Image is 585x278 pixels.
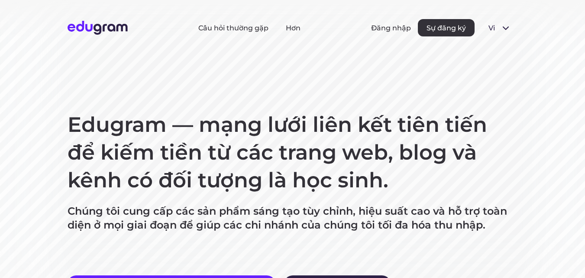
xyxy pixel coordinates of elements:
[68,205,507,231] font: Chúng tôi cung cấp các sản phẩm sáng tạo tùy chỉnh, hiệu suất cao và hỗ trợ toàn diện ở mọi giai ...
[418,19,475,36] button: Sự đăng ký
[68,21,128,35] img: Logo Edugram
[68,112,487,193] font: Edugram — mạng lưới liên kết tiên tiến để kiếm tiền từ các trang web, blog và kênh có đối tượng l...
[371,24,411,32] button: Đăng nhập
[286,24,301,32] a: Hơn
[198,24,268,32] a: Câu hỏi thường gặp
[488,24,495,32] font: vi
[482,19,518,36] button: vi
[427,24,466,32] font: Sự đăng ký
